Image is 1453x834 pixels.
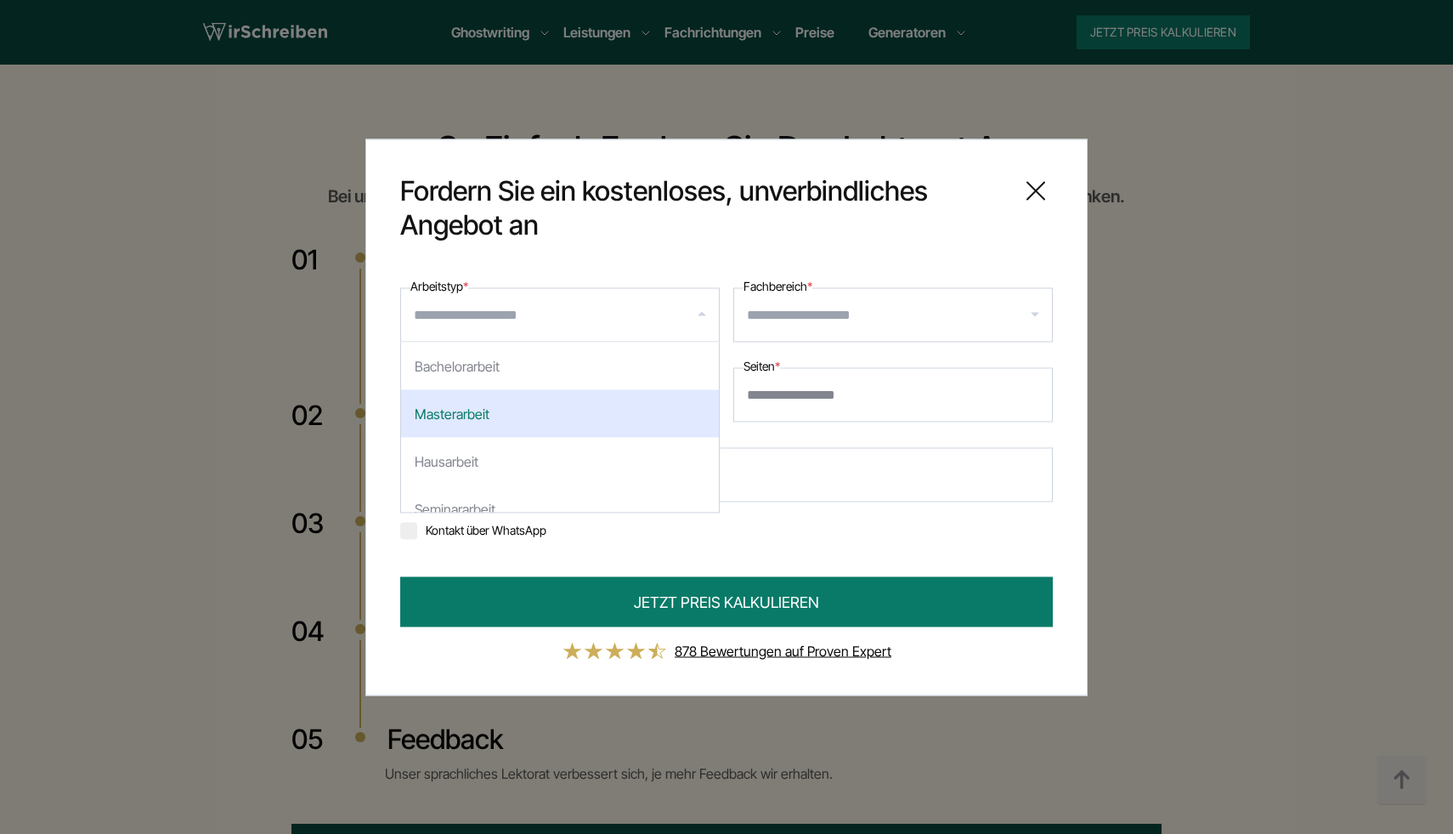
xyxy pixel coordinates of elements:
label: Fachbereich [743,275,812,296]
span: JETZT PREIS KALKULIEREN [634,590,819,613]
div: Masterarbeit [401,389,719,437]
button: JETZT PREIS KALKULIEREN [400,576,1053,627]
label: Kontakt über WhatsApp [400,522,546,536]
span: Fordern Sie ein kostenloses, unverbindliches Angebot an [400,173,1005,241]
div: Seminararbeit [401,485,719,532]
label: Arbeitstyp [410,275,468,296]
div: Bachelorarbeit [401,342,719,389]
label: Seiten [743,355,780,376]
div: Hausarbeit [401,437,719,485]
a: 878 Bewertungen auf Proven Expert [675,642,891,659]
